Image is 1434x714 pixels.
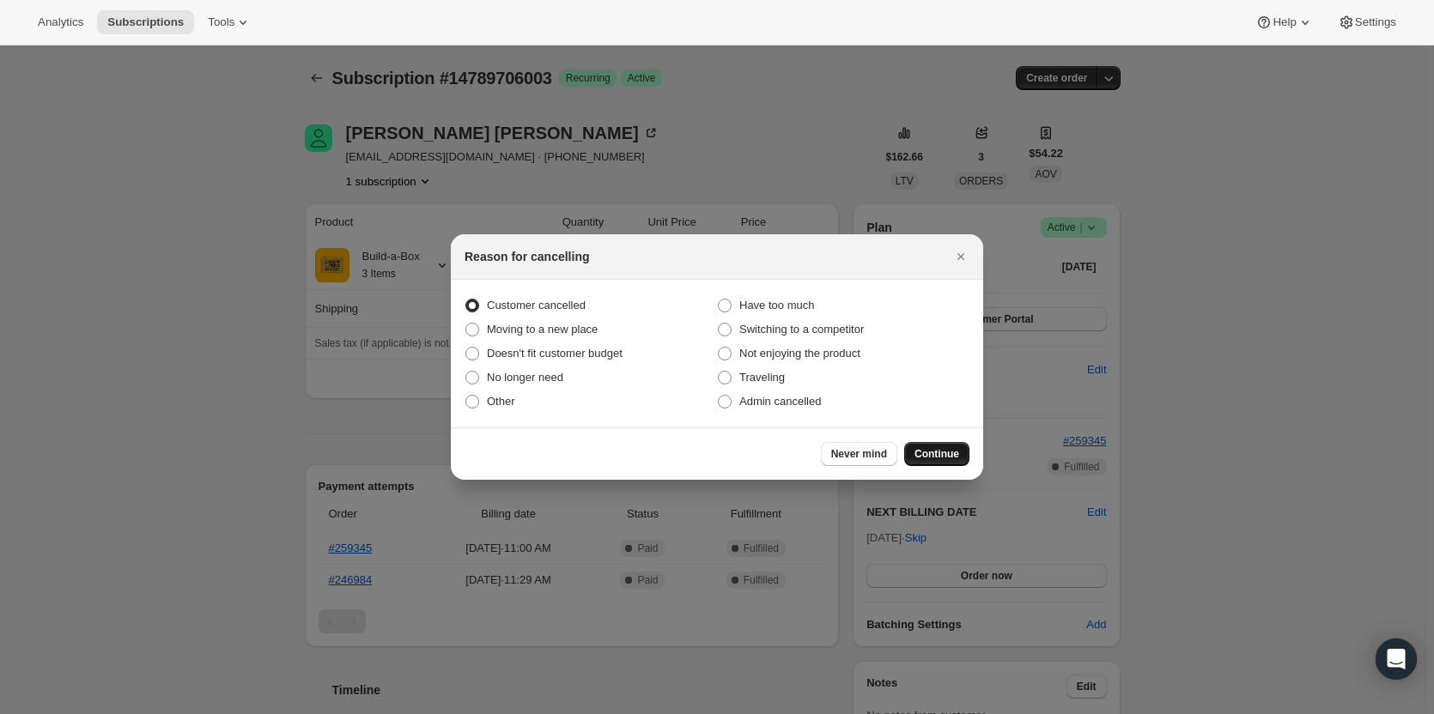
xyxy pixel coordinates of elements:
span: Help [1273,15,1296,29]
span: Have too much [739,299,814,312]
span: Settings [1355,15,1396,29]
span: Other [487,395,515,408]
button: Tools [197,10,262,34]
span: Never mind [831,447,887,461]
span: Moving to a new place [487,323,598,336]
span: Switching to a competitor [739,323,864,336]
span: No longer need [487,371,563,384]
button: Never mind [821,442,897,466]
button: Analytics [27,10,94,34]
button: Settings [1328,10,1407,34]
span: Subscriptions [107,15,184,29]
span: Not enjoying the product [739,347,860,360]
div: Open Intercom Messenger [1376,638,1417,680]
h2: Reason for cancelling [465,248,589,265]
span: Traveling [739,371,785,384]
span: Admin cancelled [739,395,821,408]
span: Customer cancelled [487,299,586,312]
span: Doesn't fit customer budget [487,347,623,360]
button: Close [949,245,973,269]
button: Continue [904,442,969,466]
button: Help [1245,10,1323,34]
span: Tools [208,15,234,29]
span: Analytics [38,15,83,29]
button: Subscriptions [97,10,194,34]
span: Continue [914,447,959,461]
